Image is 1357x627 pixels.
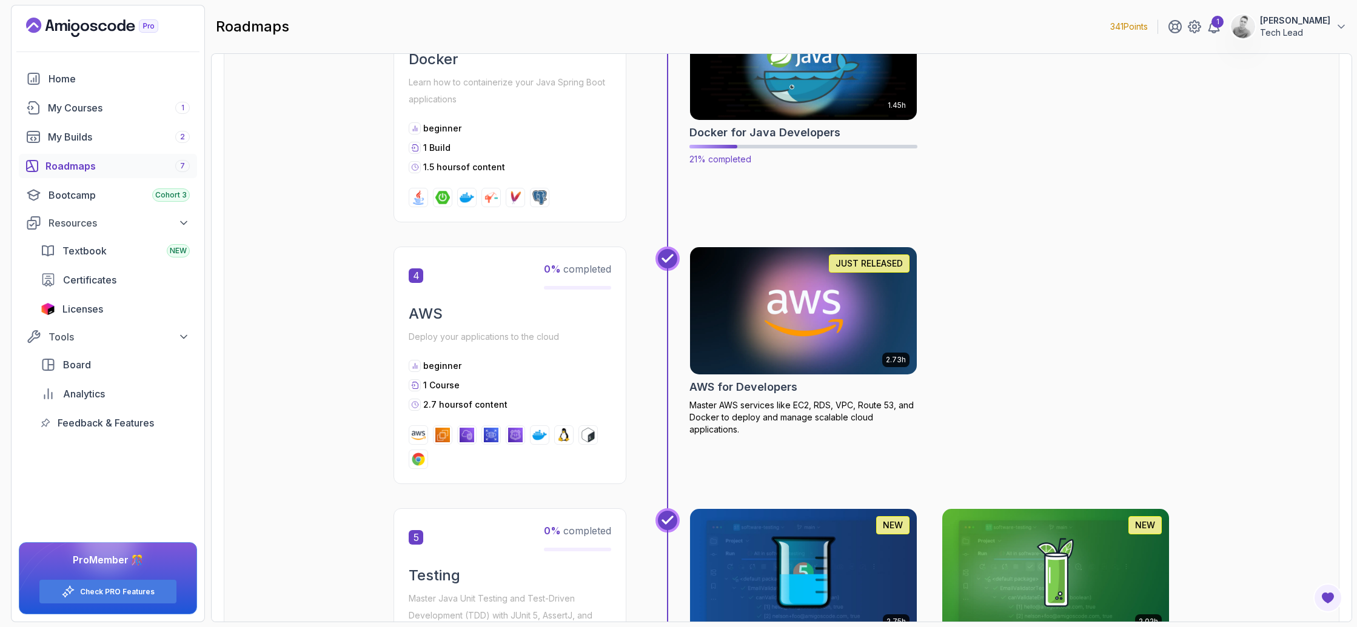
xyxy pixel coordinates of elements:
[19,154,197,178] a: roadmaps
[1110,21,1148,33] p: 341 Points
[1231,15,1347,39] button: user profile image[PERSON_NAME]Tech Lead
[1135,519,1155,531] p: NEW
[49,188,190,202] div: Bootcamp
[508,190,523,205] img: maven logo
[544,525,611,537] span: completed
[80,587,155,597] a: Check PRO Features
[689,247,917,436] a: AWS for Developers card2.73hJUST RELEASEDAWS for DevelopersMaster AWS services like EC2, RDS, VPC...
[62,244,107,258] span: Textbook
[544,263,611,275] span: completed
[49,216,190,230] div: Resources
[170,246,187,256] span: NEW
[409,304,611,323] h2: AWS
[1260,27,1330,39] p: Tech Lead
[19,125,197,149] a: builds
[409,50,611,69] h2: Docker
[33,411,197,435] a: feedback
[1139,617,1158,626] p: 2.02h
[460,190,474,205] img: docker logo
[888,101,906,110] p: 1.45h
[63,357,91,372] span: Board
[48,101,190,115] div: My Courses
[19,67,197,91] a: home
[423,360,461,372] p: beginner
[411,190,426,205] img: java logo
[460,428,474,442] img: vpc logo
[19,212,197,234] button: Resources
[216,17,289,36] h2: roadmaps
[883,519,903,531] p: NEW
[690,247,917,374] img: AWS for Developers card
[409,74,611,108] p: Learn how to containerize your Java Spring Boot applications
[544,525,561,537] span: 0 %
[48,130,190,144] div: My Builds
[58,416,154,430] span: Feedback & Features
[544,263,561,275] span: 0 %
[836,257,903,270] p: JUST RELEASED
[689,124,840,141] h2: Docker for Java Developers
[423,399,508,411] p: 2.7 hours of content
[1231,15,1255,38] img: user profile image
[689,379,797,396] h2: AWS for Developers
[33,239,197,263] a: textbook
[181,103,184,113] span: 1
[581,428,595,442] img: bash logo
[435,428,450,442] img: ec2 logo
[411,428,426,442] img: aws logo
[411,452,426,466] img: chrome logo
[33,268,197,292] a: certificates
[435,190,450,205] img: spring-boot logo
[409,328,611,345] p: Deploy your applications to the cloud
[423,142,451,153] span: 1 Build
[409,566,611,585] h2: Testing
[63,386,105,401] span: Analytics
[62,302,103,316] span: Licenses
[886,617,906,626] p: 2.75h
[423,161,505,173] p: 1.5 hours of content
[26,18,186,37] a: Landing page
[409,530,423,545] span: 5
[1211,16,1224,28] div: 1
[41,303,55,315] img: jetbrains icon
[532,428,547,442] img: docker logo
[49,71,190,86] div: Home
[180,132,185,142] span: 2
[33,353,197,377] a: board
[63,273,116,287] span: Certificates
[19,326,197,348] button: Tools
[49,330,190,344] div: Tools
[155,190,187,200] span: Cohort 3
[484,428,498,442] img: rds logo
[1313,583,1342,612] button: Open Feedback Button
[689,399,917,436] p: Master AWS services like EC2, RDS, VPC, Route 53, and Docker to deploy and manage scalable cloud ...
[557,428,571,442] img: linux logo
[508,428,523,442] img: route53 logo
[33,382,197,406] a: analytics
[1260,15,1330,27] p: [PERSON_NAME]
[39,579,177,604] button: Check PRO Features
[33,297,197,321] a: licenses
[886,355,906,365] p: 2.73h
[484,190,498,205] img: jib logo
[180,161,185,171] span: 7
[45,159,190,173] div: Roadmaps
[1207,19,1221,34] a: 1
[423,122,461,134] p: beginner
[19,96,197,120] a: courses
[532,190,547,205] img: postgres logo
[19,183,197,207] a: bootcamp
[689,154,751,164] span: 21% completed
[423,380,460,390] span: 1 Course
[409,268,423,283] span: 4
